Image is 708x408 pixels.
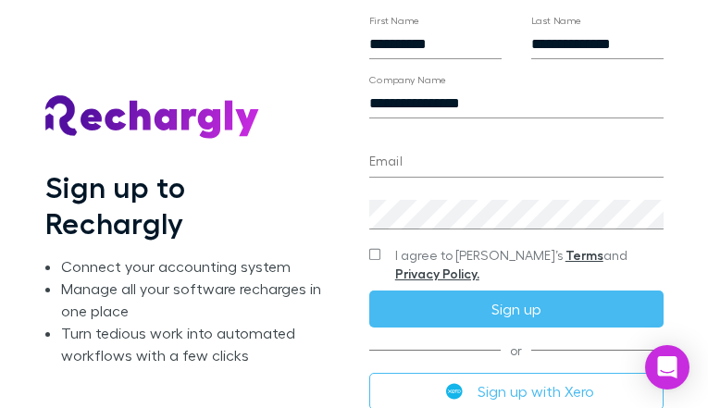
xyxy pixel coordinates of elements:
[45,169,332,241] h1: Sign up to Rechargly
[531,14,582,28] label: Last Name
[369,73,447,87] label: Company Name
[645,345,689,389] div: Open Intercom Messenger
[61,255,331,278] li: Connect your accounting system
[369,350,664,351] span: or
[395,266,479,281] a: Privacy Policy.
[369,14,420,28] label: First Name
[446,383,463,400] img: Xero's logo
[61,278,331,322] li: Manage all your software recharges in one place
[369,291,664,328] button: Sign up
[395,246,664,283] span: I agree to [PERSON_NAME]’s and
[61,322,331,366] li: Turn tedious work into automated workflows with a few clicks
[565,247,603,263] a: Terms
[45,95,260,140] img: Rechargly's Logo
